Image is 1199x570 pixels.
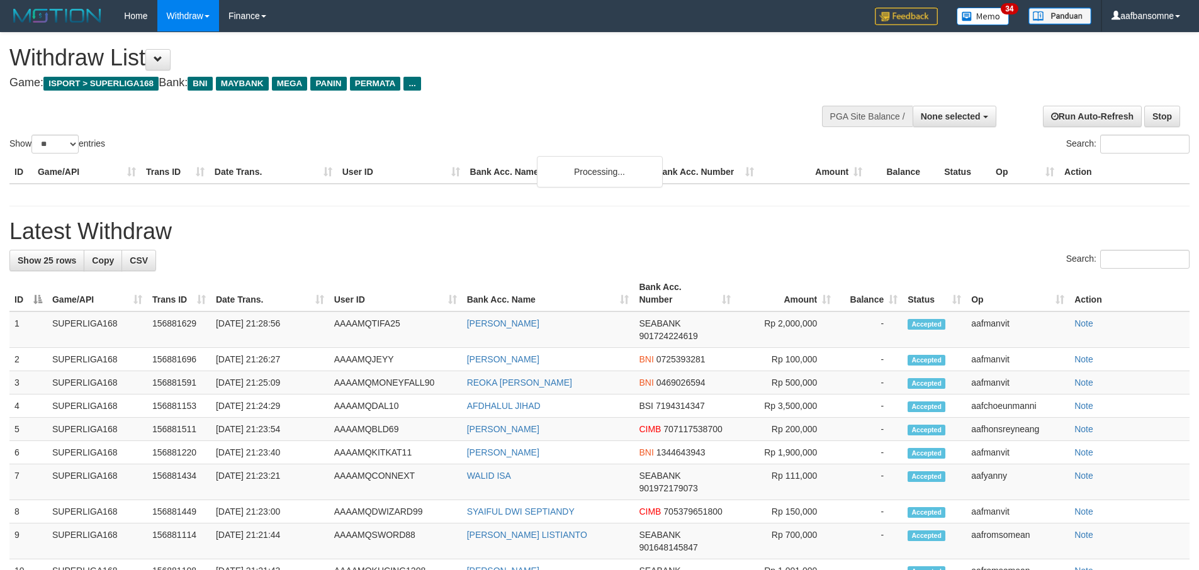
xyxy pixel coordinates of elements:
[9,219,1190,244] h1: Latest Withdraw
[350,77,401,91] span: PERMATA
[656,377,706,388] span: Copy 0469026594 to clipboard
[9,45,787,70] h1: Withdraw List
[147,418,211,441] td: 156881511
[329,394,462,418] td: AAAAMQDAL10
[867,160,939,184] th: Balance
[147,371,211,394] td: 156881591
[329,418,462,441] td: AAAAMQBLD69
[1074,530,1093,540] a: Note
[1074,447,1093,457] a: Note
[211,276,329,311] th: Date Trans.: activate to sort column ascending
[47,464,147,500] td: SUPERLIGA168
[1028,8,1091,25] img: panduan.png
[908,319,945,330] span: Accepted
[1100,250,1190,269] input: Search:
[639,447,653,457] span: BNI
[736,500,836,523] td: Rp 150,000
[465,160,651,184] th: Bank Acc. Name
[908,471,945,482] span: Accepted
[639,471,680,481] span: SEABANK
[537,156,663,187] div: Processing...
[736,418,836,441] td: Rp 200,000
[736,523,836,559] td: Rp 700,000
[1059,160,1190,184] th: Action
[822,106,913,127] div: PGA Site Balance /
[991,160,1059,184] th: Op
[736,394,836,418] td: Rp 3,500,000
[639,318,680,328] span: SEABANK
[211,418,329,441] td: [DATE] 21:23:54
[966,311,1069,348] td: aafmanvit
[211,394,329,418] td: [DATE] 21:24:29
[639,354,653,364] span: BNI
[84,250,122,271] a: Copy
[211,441,329,464] td: [DATE] 21:23:40
[639,506,661,517] span: CIMB
[147,394,211,418] td: 156881153
[47,418,147,441] td: SUPERLIGA168
[651,160,759,184] th: Bank Acc. Number
[9,418,47,441] td: 5
[9,135,105,154] label: Show entries
[216,77,269,91] span: MAYBANK
[9,311,47,348] td: 1
[759,160,867,184] th: Amount
[329,441,462,464] td: AAAAMQKITKAT11
[1043,106,1142,127] a: Run Auto-Refresh
[329,464,462,500] td: AAAAMQCONNEXT
[1100,135,1190,154] input: Search:
[836,348,903,371] td: -
[147,311,211,348] td: 156881629
[1066,250,1190,269] label: Search:
[92,255,114,265] span: Copy
[736,441,836,464] td: Rp 1,900,000
[47,441,147,464] td: SUPERLIGA168
[403,77,420,91] span: ...
[836,276,903,311] th: Balance: activate to sort column ascending
[966,441,1069,464] td: aafmanvit
[966,394,1069,418] td: aafchoeunmanni
[211,464,329,500] td: [DATE] 21:23:21
[736,348,836,371] td: Rp 100,000
[1074,354,1093,364] a: Note
[467,506,575,517] a: SYAIFUL DWI SEPTIANDY
[9,523,47,559] td: 9
[329,523,462,559] td: AAAAMQSWORD88
[130,255,148,265] span: CSV
[656,354,706,364] span: Copy 0725393281 to clipboard
[9,500,47,523] td: 8
[467,354,539,364] a: [PERSON_NAME]
[939,160,991,184] th: Status
[639,530,680,540] span: SEABANK
[9,371,47,394] td: 3
[836,371,903,394] td: -
[9,160,33,184] th: ID
[639,401,653,411] span: BSI
[634,276,736,311] th: Bank Acc. Number: activate to sort column ascending
[467,447,539,457] a: [PERSON_NAME]
[211,311,329,348] td: [DATE] 21:28:56
[903,276,966,311] th: Status: activate to sort column ascending
[9,6,105,25] img: MOTION_logo.png
[47,394,147,418] td: SUPERLIGA168
[736,371,836,394] td: Rp 500,000
[908,378,945,389] span: Accepted
[147,348,211,371] td: 156881696
[33,160,141,184] th: Game/API
[908,401,945,412] span: Accepted
[121,250,156,271] a: CSV
[467,471,511,481] a: WALID ISA
[875,8,938,25] img: Feedback.jpg
[656,447,706,457] span: Copy 1344643943 to clipboard
[908,507,945,518] span: Accepted
[211,523,329,559] td: [DATE] 21:21:44
[467,401,541,411] a: AFDHALUL JIHAD
[31,135,79,154] select: Showentries
[9,77,787,89] h4: Game: Bank:
[1069,276,1190,311] th: Action
[9,441,47,464] td: 6
[9,276,47,311] th: ID: activate to sort column descending
[9,250,84,271] a: Show 25 rows
[329,500,462,523] td: AAAAMQDWIZARD99
[47,348,147,371] td: SUPERLIGA168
